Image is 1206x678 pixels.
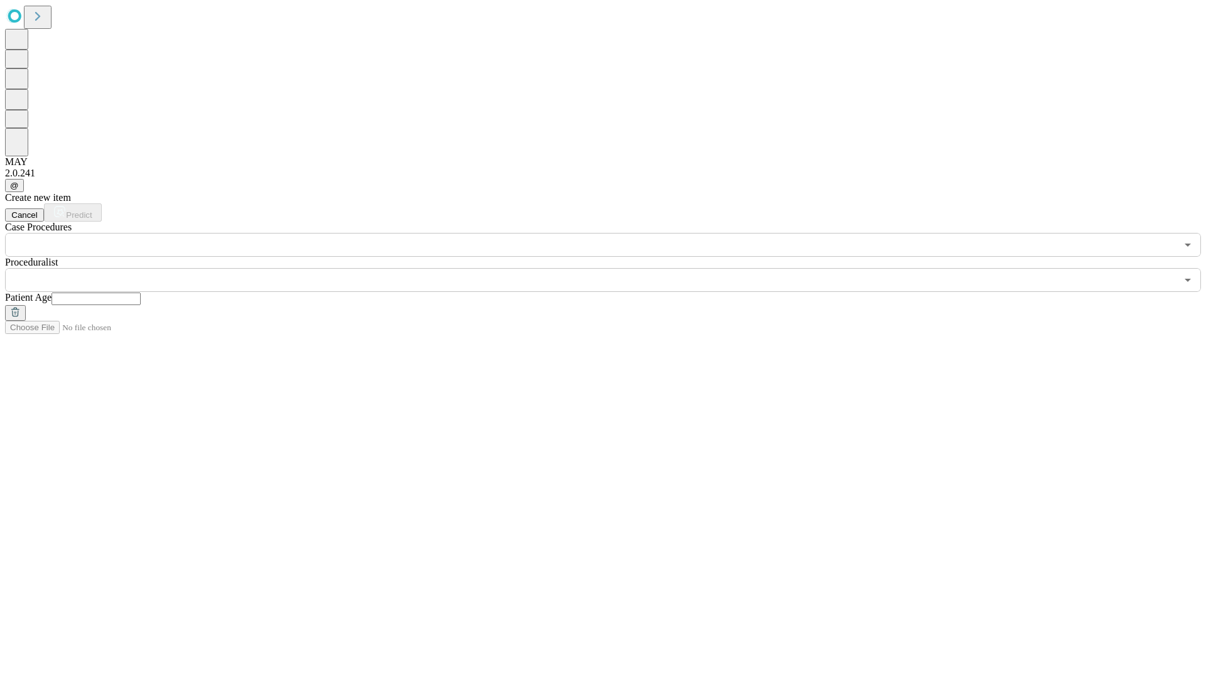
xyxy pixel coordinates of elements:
[5,192,71,203] span: Create new item
[44,203,102,222] button: Predict
[10,181,19,190] span: @
[5,168,1201,179] div: 2.0.241
[5,222,72,232] span: Scheduled Procedure
[5,179,24,192] button: @
[5,292,52,303] span: Patient Age
[11,210,38,220] span: Cancel
[66,210,92,220] span: Predict
[5,156,1201,168] div: MAY
[1179,271,1197,289] button: Open
[1179,236,1197,254] button: Open
[5,208,44,222] button: Cancel
[5,257,58,267] span: Proceduralist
